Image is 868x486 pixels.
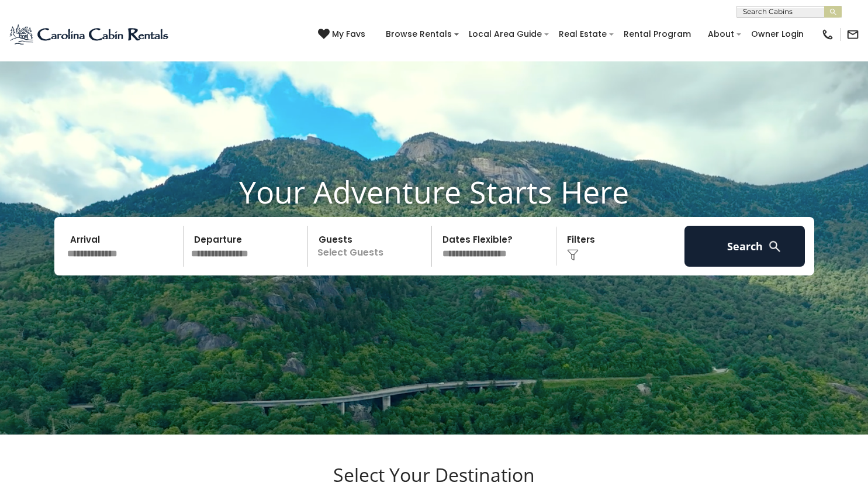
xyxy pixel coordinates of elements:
[767,239,782,254] img: search-regular-white.png
[332,28,365,40] span: My Favs
[380,25,458,43] a: Browse Rentals
[318,28,368,41] a: My Favs
[312,226,432,267] p: Select Guests
[9,174,859,210] h1: Your Adventure Starts Here
[618,25,697,43] a: Rental Program
[702,25,740,43] a: About
[463,25,548,43] a: Local Area Guide
[745,25,810,43] a: Owner Login
[567,249,579,261] img: filter--v1.png
[684,226,805,267] button: Search
[821,28,834,41] img: phone-regular-black.png
[9,23,171,46] img: Blue-2.png
[553,25,613,43] a: Real Estate
[846,28,859,41] img: mail-regular-black.png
